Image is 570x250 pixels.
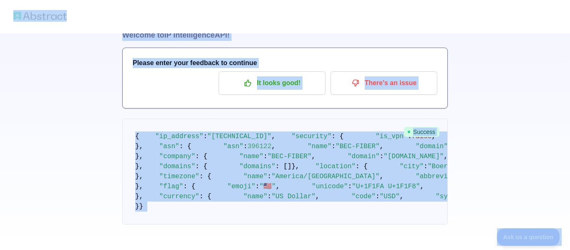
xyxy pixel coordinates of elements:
[428,163,460,170] span: "Boerne"
[203,133,207,140] span: :
[335,143,380,150] span: "BEC-FIBER"
[416,173,472,180] span: "abbreviation"
[122,29,448,41] h1: Welcome to IP Intelligence API!
[352,183,420,190] span: "U+1F1FA U+1F1F8"
[383,153,444,160] span: "[DOMAIN_NAME]"
[315,163,356,170] span: "location"
[332,133,344,140] span: : {
[444,153,448,160] span: ,
[243,193,267,200] span: "name"
[225,76,319,90] p: It looks good!
[159,153,195,160] span: "company"
[380,193,400,200] span: "USD"
[199,193,212,200] span: : {
[404,127,439,137] span: Success
[155,133,203,140] span: "ip_address"
[291,133,331,140] span: "security"
[219,71,325,95] button: It looks good!
[263,153,267,160] span: :
[199,173,212,180] span: : {
[271,143,275,150] span: ,
[275,163,291,170] span: : []
[271,133,275,140] span: ,
[337,76,431,90] p: There's an issue
[267,173,272,180] span: :
[380,143,384,150] span: ,
[135,133,139,140] span: {
[240,163,275,170] span: "domains"
[312,183,348,190] span: "unicode"
[159,173,199,180] span: "timezone"
[380,153,384,160] span: :
[159,163,195,170] span: "domains"
[315,193,320,200] span: ,
[420,183,424,190] span: ,
[308,143,332,150] span: "name"
[376,193,380,200] span: :
[159,193,199,200] span: "currency"
[223,143,243,150] span: "asn"
[243,173,267,180] span: "name"
[356,163,368,170] span: : {
[330,71,437,95] button: There's an issue
[195,163,207,170] span: : {
[271,173,379,180] span: "America/[GEOGRAPHIC_DATA]"
[400,163,424,170] span: "city"
[247,143,272,150] span: 396122
[276,183,280,190] span: ,
[348,183,352,190] span: :
[195,153,207,160] span: : {
[497,228,562,246] iframe: Toggle Customer Support
[332,143,336,150] span: :
[312,153,316,160] span: ,
[416,143,448,150] span: "domain"
[260,183,276,190] span: "🇺🇸"
[267,193,272,200] span: :
[352,193,376,200] span: "code"
[267,153,312,160] span: "BEC-FIBER"
[159,143,179,150] span: "asn"
[179,143,192,150] span: : {
[348,153,380,160] span: "domain"
[133,58,437,68] h3: Please enter your feedback to continue
[380,173,384,180] span: ,
[13,10,67,22] img: Abstract logo
[376,133,408,140] span: "is_vpn"
[400,193,404,200] span: ,
[240,153,264,160] span: "name"
[424,163,428,170] span: :
[436,193,468,200] span: "symbol"
[271,193,315,200] span: "US Dollar"
[243,143,247,150] span: :
[159,183,184,190] span: "flag"
[207,133,272,140] span: "[TECHNICAL_ID]"
[255,183,260,190] span: :
[227,183,255,190] span: "emoji"
[183,183,195,190] span: : {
